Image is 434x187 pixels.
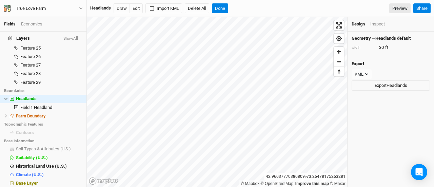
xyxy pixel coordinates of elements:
[20,62,41,68] span: Feature 27
[63,36,78,41] button: ShowAll
[145,3,182,14] button: Import KML
[352,80,430,91] button: ExportHeadlands
[16,172,82,177] div: Climate (U.S.)
[20,71,41,76] span: Feature 28
[16,113,46,118] span: Farm Boundary
[114,3,130,14] button: Draw
[241,181,259,186] a: Mapbox
[16,164,82,169] div: Historical Land Use (U.S.)
[352,61,430,67] h4: Export
[20,80,41,85] span: Feature 29
[20,45,41,51] span: Feature 25
[20,105,82,110] div: Field 1 Headland
[20,62,82,68] div: Feature 27
[261,181,294,186] a: OpenStreetMap
[3,5,83,12] button: True Love Farm
[16,130,82,135] div: Contours
[89,177,119,185] a: Mapbox logo
[90,5,111,11] div: Headlands
[16,130,34,135] span: Contours
[16,96,82,101] div: Headlands
[334,20,344,30] button: Enter fullscreen
[334,67,344,76] button: Reset bearing to north
[352,21,365,27] div: Design
[212,3,228,14] button: Done
[16,155,82,161] div: Suitability (U.S.)
[16,113,82,119] div: Farm Boundary
[16,181,82,186] div: Base Layer
[352,36,430,41] h4: Geometry — Headlands default
[352,69,372,79] button: KML
[8,36,30,41] span: Layers
[185,3,209,14] button: Delete All
[370,21,385,27] div: Inspect
[20,71,82,76] div: Feature 28
[16,146,71,151] span: Soil Types & Attributes (U.S.)
[16,96,37,101] span: Headlands
[16,5,46,12] div: True Love Farm
[130,3,143,14] button: Edit
[16,155,48,160] span: Suitability (U.S.)
[352,45,375,50] div: width
[389,3,411,14] a: Preview
[21,21,42,27] div: Economics
[20,45,82,51] div: Feature 25
[20,105,52,110] span: Field 1 Headland
[264,173,347,180] div: 42.96037770380809 , -73.26478175263281
[295,181,329,186] a: Improve this map
[20,80,82,85] div: Feature 29
[334,57,344,67] button: Zoom out
[16,146,82,152] div: Soil Types & Attributes (U.S.)
[87,17,347,187] canvas: Map
[4,21,16,26] a: Fields
[330,181,346,186] a: Maxar
[413,3,431,14] button: Share
[20,54,82,59] div: Feature 26
[411,164,427,180] div: Open Intercom Messenger
[16,172,44,177] span: Climate (U.S.)
[20,54,41,59] span: Feature 26
[334,34,344,43] button: Find my location
[355,71,363,78] div: KML
[334,47,344,57] button: Zoom in
[16,181,38,186] span: Base Layer
[16,164,67,169] span: Historical Land Use (U.S.)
